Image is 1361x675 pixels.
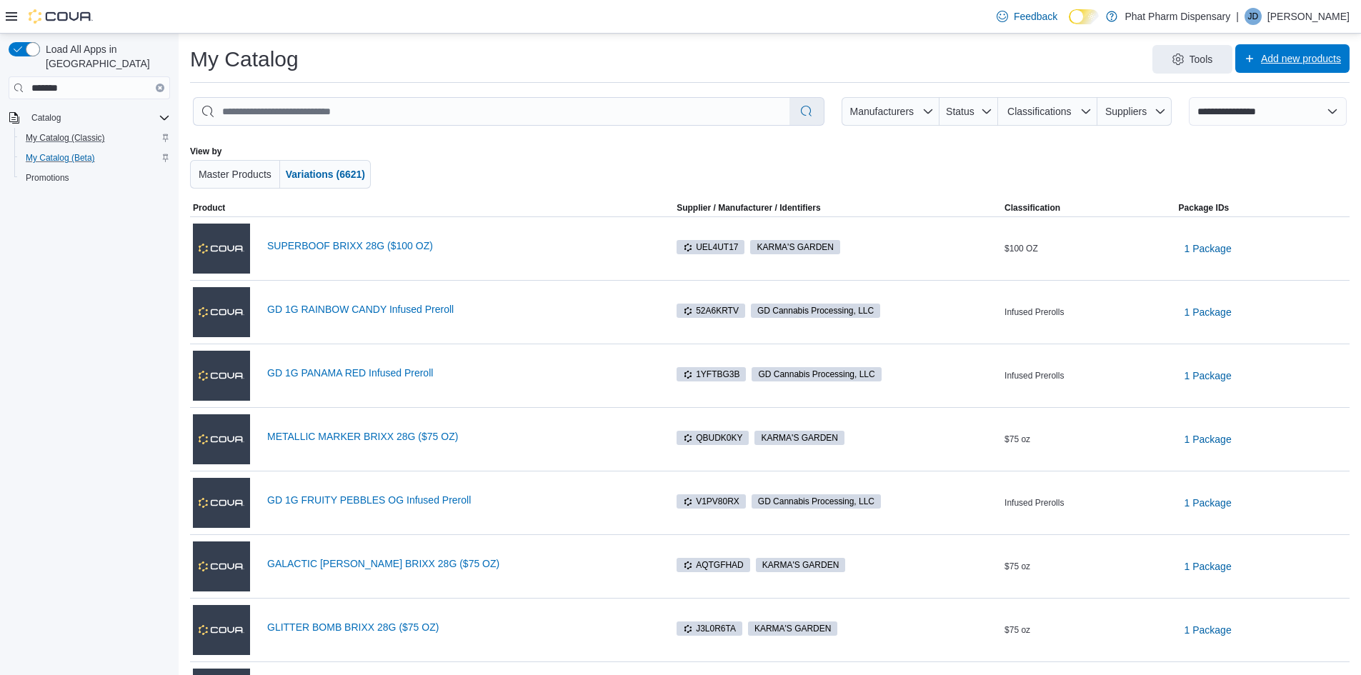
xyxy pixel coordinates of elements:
[748,621,838,636] span: KARMA'S GARDEN
[1179,425,1237,454] button: 1 Package
[757,304,874,317] span: GD Cannabis Processing, LLC
[1002,621,1175,639] div: $75 oz
[939,97,999,126] button: Status
[1105,106,1147,117] span: Suppliers
[193,224,250,274] img: SUPERBOOF BRIXX 28G ($100 OZ)
[190,146,221,157] label: View by
[1002,558,1175,575] div: $75 oz
[1002,304,1175,321] div: Infused Prerolls
[683,368,739,381] span: 1YFTBG3B
[1236,8,1239,25] p: |
[1261,51,1341,66] span: Add new products
[677,494,746,509] span: V1PV80RX
[752,494,881,509] span: GD Cannabis Processing, LLC
[26,152,95,164] span: My Catalog (Beta)
[267,367,651,379] a: GD 1G PANAMA RED Infused Preroll
[267,558,651,569] a: GALACTIC [PERSON_NAME] BRIXX 28G ($75 OZ)
[193,478,250,528] img: GD 1G FRUITY PEBBLES OG Infused Preroll
[754,431,844,445] span: KARMA'S GARDEN
[1179,552,1237,581] button: 1 Package
[1179,489,1237,517] button: 1 Package
[1185,559,1232,574] span: 1 Package
[683,495,739,508] span: V1PV80RX
[677,202,820,214] div: Supplier / Manufacturer / Identifiers
[1185,241,1232,256] span: 1 Package
[267,240,651,251] a: SUPERBOOF BRIXX 28G ($100 OZ)
[20,169,170,186] span: Promotions
[267,304,651,315] a: GD 1G RAINBOW CANDY Infused Preroll
[199,169,271,180] span: Master Products
[193,605,250,655] img: GLITTER BOMB BRIXX 28G ($75 OZ)
[758,495,874,508] span: GD Cannabis Processing, LLC
[286,169,365,180] span: Variations (6621)
[14,168,176,188] button: Promotions
[1179,202,1230,214] span: Package IDs
[3,108,176,128] button: Catalog
[26,172,69,184] span: Promotions
[677,367,746,381] span: 1YFTBG3B
[267,621,651,633] a: GLITTER BOMB BRIXX 28G ($75 OZ)
[1185,369,1232,383] span: 1 Package
[190,160,280,189] button: Master Products
[677,558,750,572] span: AQTGFHAD
[677,431,749,445] span: QBUDK0KY
[1007,106,1071,117] span: Classifications
[1185,305,1232,319] span: 1 Package
[1125,8,1230,25] p: Phat Pharm Dispensary
[1190,52,1213,66] span: Tools
[1179,616,1237,644] button: 1 Package
[280,160,371,189] button: Variations (6621)
[193,351,250,401] img: GD 1G PANAMA RED Infused Preroll
[20,129,111,146] a: My Catalog (Classic)
[1185,496,1232,510] span: 1 Package
[40,42,170,71] span: Load All Apps in [GEOGRAPHIC_DATA]
[752,367,881,381] span: GD Cannabis Processing, LLC
[998,97,1097,126] button: Classifications
[1248,8,1259,25] span: JD
[757,241,834,254] span: KARMA'S GARDEN
[193,202,225,214] span: Product
[683,431,742,444] span: QBUDK0KY
[190,45,299,74] h1: My Catalog
[1235,44,1350,73] button: Add new products
[1185,623,1232,637] span: 1 Package
[156,84,164,92] button: Clear input
[750,240,840,254] span: KARMA'S GARDEN
[267,431,651,442] a: METALLIC MARKER BRIXX 28G ($75 OZ)
[1069,9,1099,24] input: Dark Mode
[1179,361,1237,390] button: 1 Package
[1097,97,1172,126] button: Suppliers
[14,128,176,148] button: My Catalog (Classic)
[1245,8,1262,25] div: Jordan Dill
[31,112,61,124] span: Catalog
[193,541,250,591] img: GALACTIC RUNTZ BRIXX 28G ($75 OZ)
[26,109,170,126] span: Catalog
[842,97,939,126] button: Manufacturers
[756,558,846,572] span: KARMA'S GARDEN
[758,368,874,381] span: GD Cannabis Processing, LLC
[683,559,744,571] span: AQTGFHAD
[677,304,745,318] span: 52A6KRTV
[754,622,832,635] span: KARMA'S GARDEN
[1179,298,1237,326] button: 1 Package
[1152,45,1232,74] button: Tools
[850,106,914,117] span: Manufacturers
[267,494,651,506] a: GD 1G FRUITY PEBBLES OG Infused Preroll
[1267,8,1350,25] p: [PERSON_NAME]
[14,148,176,168] button: My Catalog (Beta)
[1002,367,1175,384] div: Infused Prerolls
[1179,234,1237,263] button: 1 Package
[762,559,839,571] span: KARMA'S GARDEN
[1002,431,1175,448] div: $75 oz
[946,106,974,117] span: Status
[29,9,93,24] img: Cova
[193,414,250,464] img: METALLIC MARKER BRIXX 28G ($75 OZ)
[677,621,742,636] span: J3L0R6TA
[20,129,170,146] span: My Catalog (Classic)
[20,169,75,186] a: Promotions
[657,202,820,214] span: Supplier / Manufacturer / Identifiers
[20,149,170,166] span: My Catalog (Beta)
[9,102,170,225] nav: Complex example
[1004,202,1060,214] span: Classification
